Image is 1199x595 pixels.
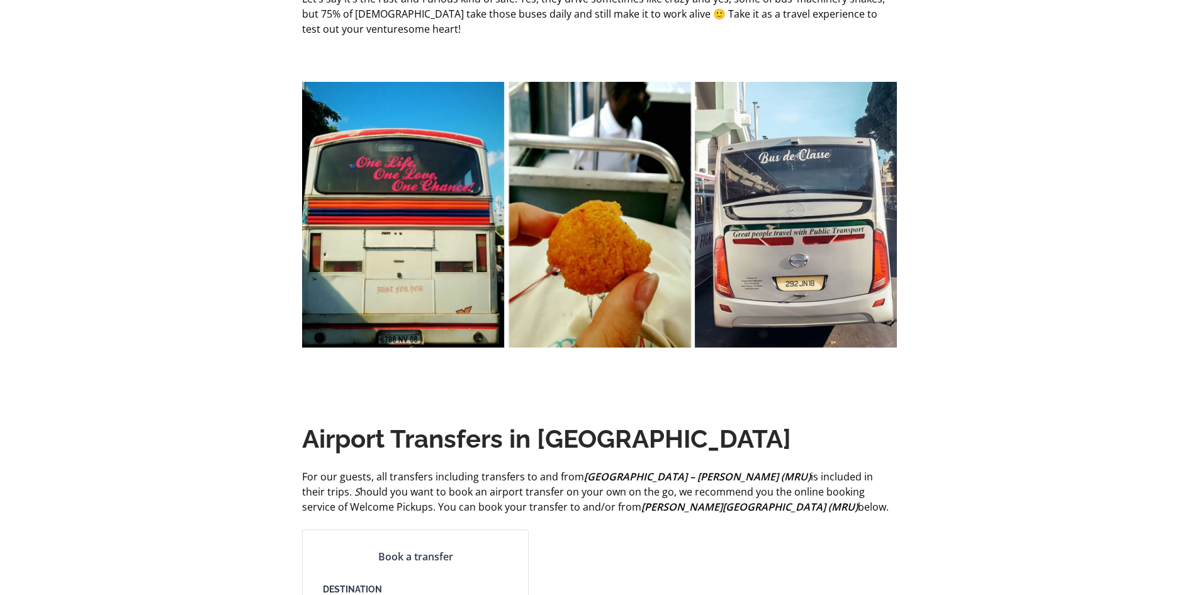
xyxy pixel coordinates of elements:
strong: [PERSON_NAME][GEOGRAPHIC_DATA] (MRU) [641,500,858,514]
p: For our guests, all transfers including transfers to and from is included in their trips. hould y... [302,469,897,514]
label: Destination [323,584,508,595]
em: S [352,485,360,499]
strong: [GEOGRAPHIC_DATA] – [PERSON_NAME] (MRU) [584,470,811,484]
p: Book a transfer [323,550,508,564]
img: Mauritius bus routes [302,82,897,348]
strong: Airport Transfers in [GEOGRAPHIC_DATA] [302,424,791,453]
